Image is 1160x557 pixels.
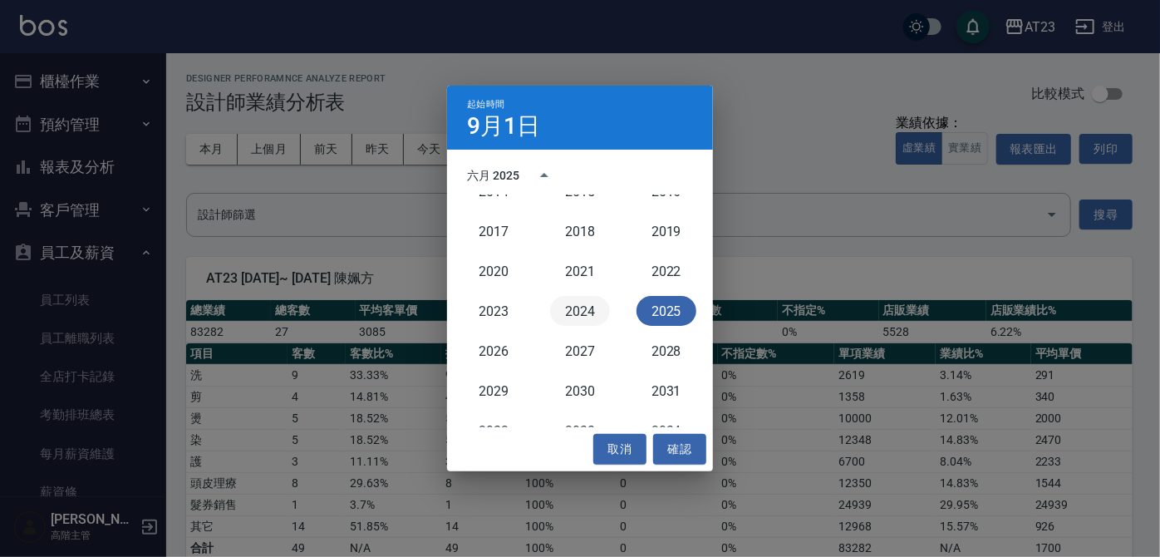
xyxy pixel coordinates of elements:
[550,416,610,446] button: 2033
[464,216,523,246] button: 2017
[637,256,696,286] button: 2022
[593,434,646,465] button: 取消
[464,416,523,446] button: 2032
[653,434,706,465] button: 確認
[464,336,523,366] button: 2026
[464,256,523,286] button: 2020
[637,296,696,326] button: 2025
[524,155,564,195] button: year view is open, switch to calendar view
[550,336,610,366] button: 2027
[637,376,696,406] button: 2031
[637,416,696,446] button: 2034
[467,99,504,110] span: 起始時間
[637,336,696,366] button: 2028
[464,296,523,326] button: 2023
[550,376,610,406] button: 2030
[467,167,519,185] div: 六月 2025
[550,216,610,246] button: 2018
[637,216,696,246] button: 2019
[550,256,610,286] button: 2021
[467,116,540,136] h4: 9月1日
[550,296,610,326] button: 2024
[464,376,523,406] button: 2029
